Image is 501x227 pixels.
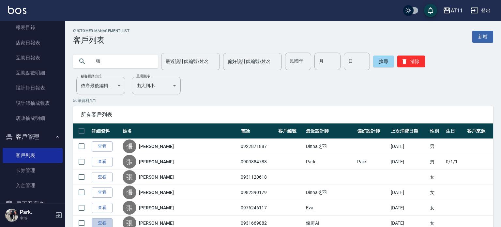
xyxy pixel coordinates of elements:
[139,158,174,165] a: [PERSON_NAME]
[239,185,277,200] td: 0982390179
[20,216,53,221] p: 主管
[389,154,428,170] td: [DATE]
[3,196,63,213] button: 員工及薪資
[123,155,136,169] div: 張
[90,123,121,139] th: 詳細資料
[92,187,113,198] a: 查看
[239,139,277,154] td: 0922871887
[3,128,63,145] button: 客戶管理
[5,209,18,222] img: Person
[397,56,425,67] button: 清除
[92,172,113,182] a: 查看
[239,123,277,139] th: 電話
[304,139,356,154] td: Dinna芝羽
[444,154,465,170] td: 0/1/1
[239,154,277,170] td: 0909884788
[123,186,136,199] div: 張
[3,20,63,35] a: 報表目錄
[3,80,63,95] a: 設計師日報表
[389,123,428,139] th: 上次消費日期
[123,201,136,215] div: 張
[76,77,125,94] div: 依序最後編輯時間
[81,111,485,118] span: 所有客戶列表
[356,154,389,170] td: Park.
[428,154,444,170] td: 男
[468,5,493,17] button: 登出
[3,111,63,126] a: 店販抽成明細
[3,148,63,163] a: 客戶列表
[92,157,113,167] a: 查看
[3,163,63,178] a: 卡券管理
[465,123,493,139] th: 客戶來源
[136,74,150,79] label: 呈現順序
[373,56,394,67] button: 搜尋
[304,123,356,139] th: 最近設計師
[123,139,136,153] div: 張
[389,185,428,200] td: [DATE]
[73,98,493,104] p: 50 筆資料, 1 / 1
[123,170,136,184] div: 張
[428,123,444,139] th: 性別
[428,185,444,200] td: 女
[277,123,304,139] th: 客戶編號
[91,53,153,70] input: 搜尋關鍵字
[356,123,389,139] th: 偏好設計師
[139,174,174,180] a: [PERSON_NAME]
[389,200,428,216] td: [DATE]
[304,154,356,170] td: Park.
[389,139,428,154] td: [DATE]
[121,123,239,139] th: 姓名
[73,36,129,45] h3: 客戶列表
[92,203,113,213] a: 查看
[132,77,181,94] div: 由大到小
[3,96,63,111] a: 設計師抽成報表
[444,123,465,139] th: 生日
[451,7,463,15] div: AT11
[428,139,444,154] td: 男
[428,200,444,216] td: 女
[428,170,444,185] td: 女
[139,220,174,226] a: [PERSON_NAME]
[3,65,63,80] a: 互助點數明細
[304,185,356,200] td: Dinna芝羽
[20,209,53,216] h5: Park.
[81,74,101,79] label: 顧客排序方式
[239,200,277,216] td: 0976246117
[8,6,26,14] img: Logo
[304,200,356,216] td: Eva.
[3,178,63,193] a: 入金管理
[73,29,129,33] h2: Customer Management List
[239,170,277,185] td: 0931120618
[92,141,113,152] a: 查看
[139,189,174,196] a: [PERSON_NAME]
[3,35,63,50] a: 店家日報表
[139,204,174,211] a: [PERSON_NAME]
[440,4,465,17] button: AT11
[139,143,174,150] a: [PERSON_NAME]
[3,50,63,65] a: 互助日報表
[424,4,437,17] button: save
[472,31,493,43] a: 新增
